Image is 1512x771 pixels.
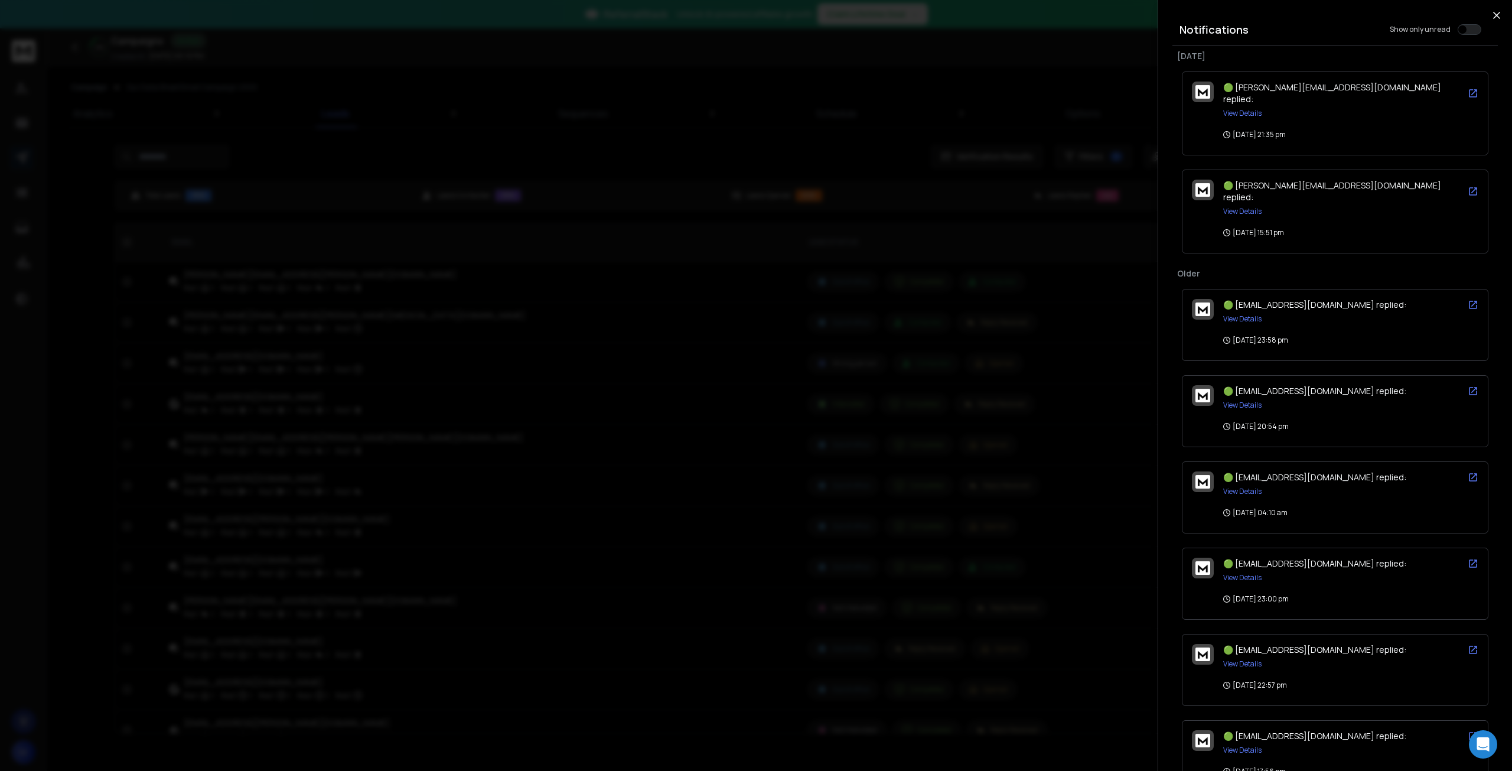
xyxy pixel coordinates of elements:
span: 🟢 [EMAIL_ADDRESS][DOMAIN_NAME] replied: [1223,385,1406,396]
p: [DATE] 23:00 pm [1223,594,1289,604]
button: View Details [1223,314,1262,324]
label: Show only unread [1390,25,1451,34]
button: View Details [1223,487,1262,496]
p: [DATE] 22:57 pm [1223,681,1287,690]
p: [DATE] 21:35 pm [1223,130,1286,139]
p: [DATE] 20:54 pm [1223,422,1289,431]
span: 🟢 [PERSON_NAME][EMAIL_ADDRESS][DOMAIN_NAME] replied: [1223,180,1441,203]
button: View Details [1223,659,1262,669]
span: 🟢 [EMAIL_ADDRESS][DOMAIN_NAME] replied: [1223,471,1406,483]
button: View Details [1223,746,1262,755]
h3: Notifications [1179,21,1249,38]
img: logo [1195,302,1210,316]
p: [DATE] [1177,50,1493,62]
span: 🟢 [EMAIL_ADDRESS][DOMAIN_NAME] replied: [1223,558,1406,569]
span: 🟢 [EMAIL_ADDRESS][DOMAIN_NAME] replied: [1223,644,1406,655]
div: Open Intercom Messenger [1469,730,1497,759]
img: logo [1195,561,1210,575]
button: View Details [1223,573,1262,583]
span: 🟢 [EMAIL_ADDRESS][DOMAIN_NAME] replied: [1223,730,1406,741]
span: 🟢 [PERSON_NAME][EMAIL_ADDRESS][DOMAIN_NAME] replied: [1223,82,1441,105]
img: logo [1195,389,1210,402]
p: [DATE] 15:51 pm [1223,228,1284,238]
p: Older [1177,268,1493,279]
button: View Details [1223,401,1262,410]
img: logo [1195,183,1210,197]
img: logo [1195,648,1210,661]
img: logo [1195,734,1210,747]
button: View Details [1223,207,1262,216]
img: logo [1195,475,1210,489]
img: logo [1195,85,1210,99]
p: [DATE] 04:10 am [1223,508,1288,518]
button: View Details [1223,109,1262,118]
p: [DATE] 23:58 pm [1223,336,1288,345]
span: 🟢 [EMAIL_ADDRESS][DOMAIN_NAME] replied: [1223,299,1406,310]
